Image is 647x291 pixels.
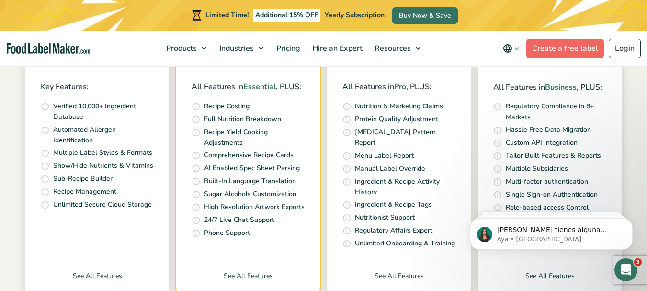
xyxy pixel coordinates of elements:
[342,81,455,93] p: All Features in , PLUS:
[506,101,606,123] p: Regulatory Compliance in 8+ Markets
[506,176,588,187] p: Multi-factor authentication
[372,43,412,54] span: Resources
[160,31,211,66] a: Products
[204,101,250,112] p: Recipe Costing
[526,39,604,58] a: Create a free label
[355,176,455,198] p: Ingredient & Recipe Activity History
[205,11,249,20] span: Limited Time!
[271,31,304,66] a: Pricing
[204,176,296,186] p: Built-In Language Translation
[355,238,455,249] p: Unlimited Onboarding & Training
[609,39,641,58] a: Login
[204,202,305,212] p: High Resolution Artwork Exports
[204,127,305,149] p: Recipe Yield Cooking Adjustments
[273,43,301,54] span: Pricing
[506,163,568,174] p: Multiple Subsidaries
[325,11,385,20] span: Yearly Subscription
[392,7,458,24] a: Buy Now & Save
[253,9,320,22] span: Additional 15% OFF
[614,258,637,281] iframe: Intercom live chat
[216,43,255,54] span: Industries
[506,125,591,135] p: Hassle Free Data Migration
[243,81,276,92] span: Essential
[309,43,363,54] span: Hire an Expert
[204,163,300,174] p: AI Enabled Spec Sheet Parsing
[394,81,406,92] span: Pro
[204,228,250,238] p: Phone Support
[355,163,425,174] p: Manual Label Override
[506,151,601,161] p: Tailor Built Features & Reports
[545,82,577,93] span: Business
[355,114,438,125] p: Protein Quality Adjustment
[192,81,305,93] p: All Features in , PLUS:
[355,225,432,236] p: Regulatory Affairs Expert
[204,189,296,199] p: Sugar Alcohols Customization
[53,174,113,184] p: Sub-Recipe Builder
[306,31,366,66] a: Hire an Expert
[493,81,606,94] p: All Features in , PLUS:
[204,150,294,161] p: Comprehensive Recipe Cards
[634,258,642,266] span: 3
[355,212,415,223] p: Nutritionist Support
[506,189,598,200] p: Single Sign-on Authentication
[53,101,154,123] p: Verified 10,000+ Ingredient Database
[214,31,268,66] a: Industries
[355,199,432,210] p: Ingredient & Recipe Tags
[355,127,455,149] p: [MEDICAL_DATA] Pattern Report
[53,148,152,158] p: Multiple Label Styles & Formats
[369,31,425,66] a: Resources
[53,161,153,171] p: Show/Hide Nutrients & Vitamins
[53,199,152,210] p: Unlimited Secure Cloud Storage
[41,81,154,93] p: Key Features:
[455,198,647,265] iframe: Intercom notifications mensaje
[355,101,443,112] p: Nutrition & Marketing Claims
[163,43,198,54] span: Products
[506,138,578,148] p: Custom API Integration
[355,151,414,161] p: Menu Label Report
[204,215,274,225] p: 24/7 Live Chat Support
[53,125,154,146] p: Automated Allergen Identification
[53,186,116,197] p: Recipe Management
[204,114,281,125] p: Full Nutrition Breakdown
